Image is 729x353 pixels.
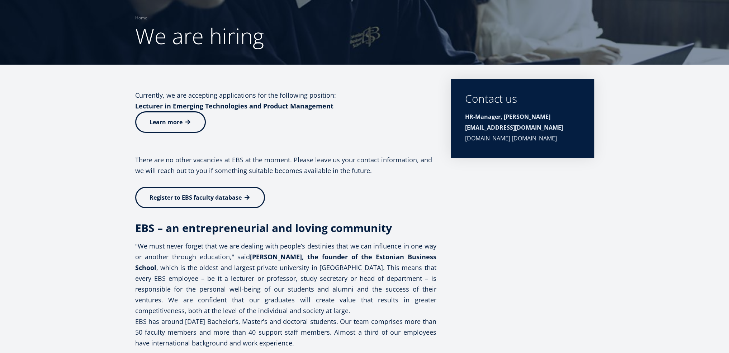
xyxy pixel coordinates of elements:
[135,154,436,176] p: There are no other vacancies at EBS at the moment. Please leave us your contact information, and ...
[135,220,392,235] strong: EBS – an entrepreneurial and loving community
[465,111,580,144] div: [DOMAIN_NAME] [DOMAIN_NAME]
[150,194,242,201] span: Register to EBS faculty database
[135,21,264,51] span: We are hiring
[135,111,206,133] a: Learn more
[135,14,147,22] a: Home
[465,93,580,104] div: Contact us
[135,252,436,272] strong: [PERSON_NAME], the founder of the Estonian Business School
[465,113,563,131] strong: HR-Manager, [PERSON_NAME][EMAIL_ADDRESS][DOMAIN_NAME]
[135,90,436,111] p: Currently, we are accepting applications for the following position:
[135,241,436,348] p: "We must never forget that we are dealing with people’s destinies that we can influence in one wa...
[150,118,183,126] span: Learn more
[135,102,333,110] strong: Lecturer in Emerging Technologies and Product Management
[135,187,265,208] a: Register to EBS faculty database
